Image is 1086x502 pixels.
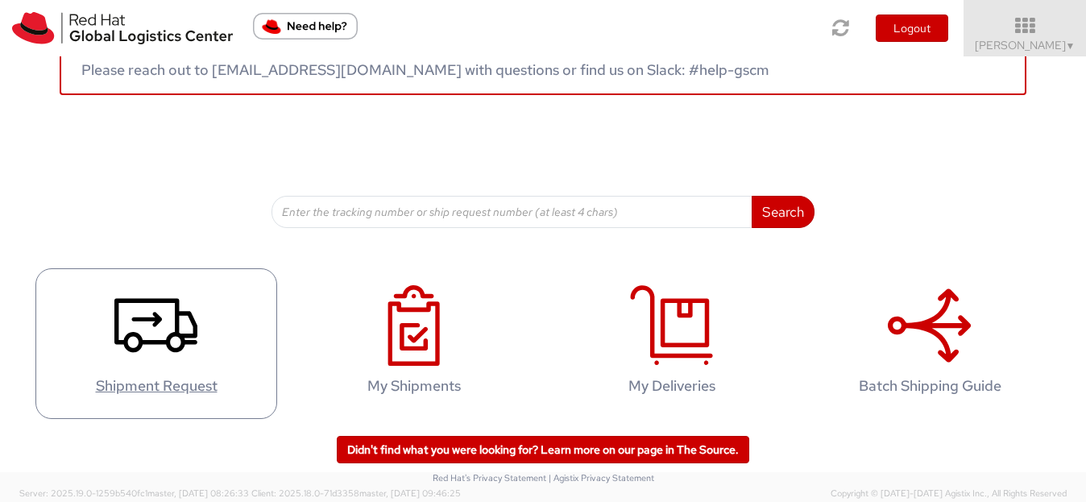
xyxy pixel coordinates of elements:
a: | Agistix Privacy Statement [549,472,654,483]
button: Search [752,196,814,228]
h4: Batch Shipping Guide [826,378,1034,394]
span: ▼ [1066,39,1076,52]
img: rh-logistics-00dfa346123c4ec078e1.svg [12,12,233,44]
button: Logout [876,15,948,42]
button: Need help? [253,13,358,39]
input: Enter the tracking number or ship request number (at least 4 chars) [271,196,752,228]
span: master, [DATE] 08:26:33 [147,487,249,499]
a: Didn't find what you were looking for? Learn more on our page in The Source. [337,436,749,463]
span: Copyright © [DATE]-[DATE] Agistix Inc., All Rights Reserved [831,487,1067,500]
span: Client: 2025.18.0-71d3358 [251,487,461,499]
span: [PERSON_NAME] [975,38,1076,52]
h4: My Shipments [310,378,518,394]
a: Batch Shipping Guide [809,268,1051,419]
a: Shipment Request [35,268,277,419]
span: master, [DATE] 09:46:25 [359,487,461,499]
a: My Shipments [293,268,535,419]
a: Red Hat's Privacy Statement [433,472,546,483]
span: Server: 2025.19.0-1259b540fc1 [19,487,249,499]
h4: My Deliveries [568,378,776,394]
a: My Deliveries [551,268,793,419]
span: - none at the moment Please reach out to [EMAIL_ADDRESS][DOMAIN_NAME] with questions or find us o... [81,14,769,79]
h4: Shipment Request [52,378,260,394]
